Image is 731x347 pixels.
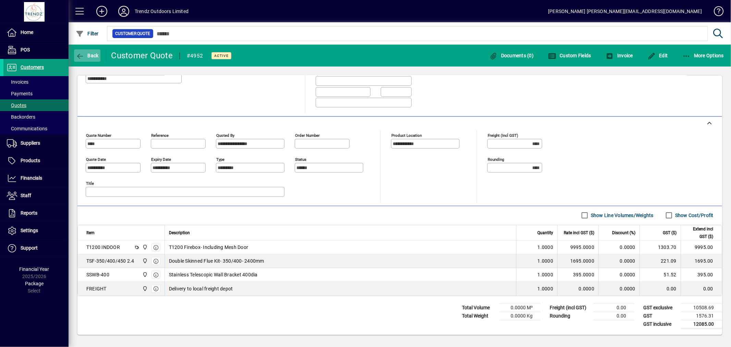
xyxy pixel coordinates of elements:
[91,5,113,17] button: Add
[564,229,594,237] span: Rate incl GST ($)
[21,140,40,146] span: Suppliers
[681,49,726,62] button: More Options
[295,133,320,137] mat-label: Order number
[21,175,42,181] span: Financials
[3,222,69,239] a: Settings
[546,49,593,62] button: Custom Fields
[612,229,635,237] span: Discount (%)
[3,170,69,187] a: Financials
[115,30,150,37] span: Customer Quote
[7,79,28,85] span: Invoices
[7,126,47,131] span: Communications
[685,225,713,240] span: Extend incl GST ($)
[86,244,120,251] div: T1200 INDOOR
[86,285,107,292] div: FREIGHT
[21,193,31,198] span: Staff
[3,24,69,41] a: Home
[639,241,681,254] td: 1303.70
[647,53,668,58] span: Edit
[663,229,677,237] span: GST ($)
[538,258,553,264] span: 1.0000
[681,312,722,320] td: 1576.31
[598,282,639,296] td: 0.0000
[639,268,681,282] td: 51.52
[537,229,553,237] span: Quantity
[3,76,69,88] a: Invoices
[74,27,100,40] button: Filter
[640,320,681,328] td: GST inclusive
[593,303,634,312] td: 0.00
[538,271,553,278] span: 1.0000
[391,133,422,137] mat-label: Product location
[488,157,504,161] mat-label: Rounding
[593,312,634,320] td: 0.00
[113,5,135,17] button: Profile
[86,157,106,161] mat-label: Quote date
[488,133,518,137] mat-label: Freight (incl GST)
[216,133,234,137] mat-label: Quoted by
[500,303,541,312] td: 0.0000 M³
[86,181,94,186] mat-label: Title
[141,257,148,265] span: New Plymouth
[639,282,681,296] td: 0.00
[3,41,69,59] a: POS
[459,312,500,320] td: Total Weight
[86,229,95,237] span: Item
[21,64,44,70] span: Customers
[141,271,148,278] span: New Plymouth
[3,187,69,204] a: Staff
[562,285,594,292] div: 0.0000
[3,99,69,111] a: Quotes
[76,53,99,58] span: Back
[681,320,722,328] td: 12085.00
[500,312,541,320] td: 0.0000 Kg
[487,49,535,62] button: Documents (0)
[169,271,258,278] span: Stainless Telescopic Wall Bracket 400dia
[681,303,722,312] td: 10508.69
[3,135,69,152] a: Suppliers
[214,53,229,58] span: Active
[25,281,44,286] span: Package
[682,53,724,58] span: More Options
[21,210,37,216] span: Reports
[169,258,264,264] span: Double Skinned Flue Kit- 350/400- 2400mm
[3,123,69,134] a: Communications
[21,245,38,251] span: Support
[489,53,534,58] span: Documents (0)
[598,254,639,268] td: 0.0000
[562,244,594,251] div: 9995.0000
[76,31,99,36] span: Filter
[548,6,702,17] div: [PERSON_NAME] [PERSON_NAME][EMAIL_ADDRESS][DOMAIN_NAME]
[681,254,722,268] td: 1695.00
[69,49,106,62] app-page-header-button: Back
[21,29,33,35] span: Home
[589,212,654,219] label: Show Line Volumes/Weights
[640,312,681,320] td: GST
[21,47,30,52] span: POS
[562,271,594,278] div: 395.0000
[562,258,594,264] div: 1695.0000
[639,254,681,268] td: 221.09
[7,114,35,120] span: Backorders
[640,303,681,312] td: GST exclusive
[20,266,49,272] span: Financial Year
[7,103,26,108] span: Quotes
[546,303,593,312] td: Freight (incl GST)
[538,285,553,292] span: 1.0000
[681,241,722,254] td: 9995.00
[3,152,69,169] a: Products
[7,91,33,96] span: Payments
[459,303,500,312] td: Total Volume
[169,244,248,251] span: T1200 Firebox- Including Mesh Door
[74,49,100,62] button: Back
[674,212,714,219] label: Show Cost/Profit
[598,268,639,282] td: 0.0000
[3,111,69,123] a: Backorders
[141,243,148,251] span: New Plymouth
[646,49,670,62] button: Edit
[151,157,171,161] mat-label: Expiry date
[86,133,111,137] mat-label: Quote number
[187,50,203,61] div: #4952
[546,312,593,320] td: Rounding
[709,1,722,24] a: Knowledge Base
